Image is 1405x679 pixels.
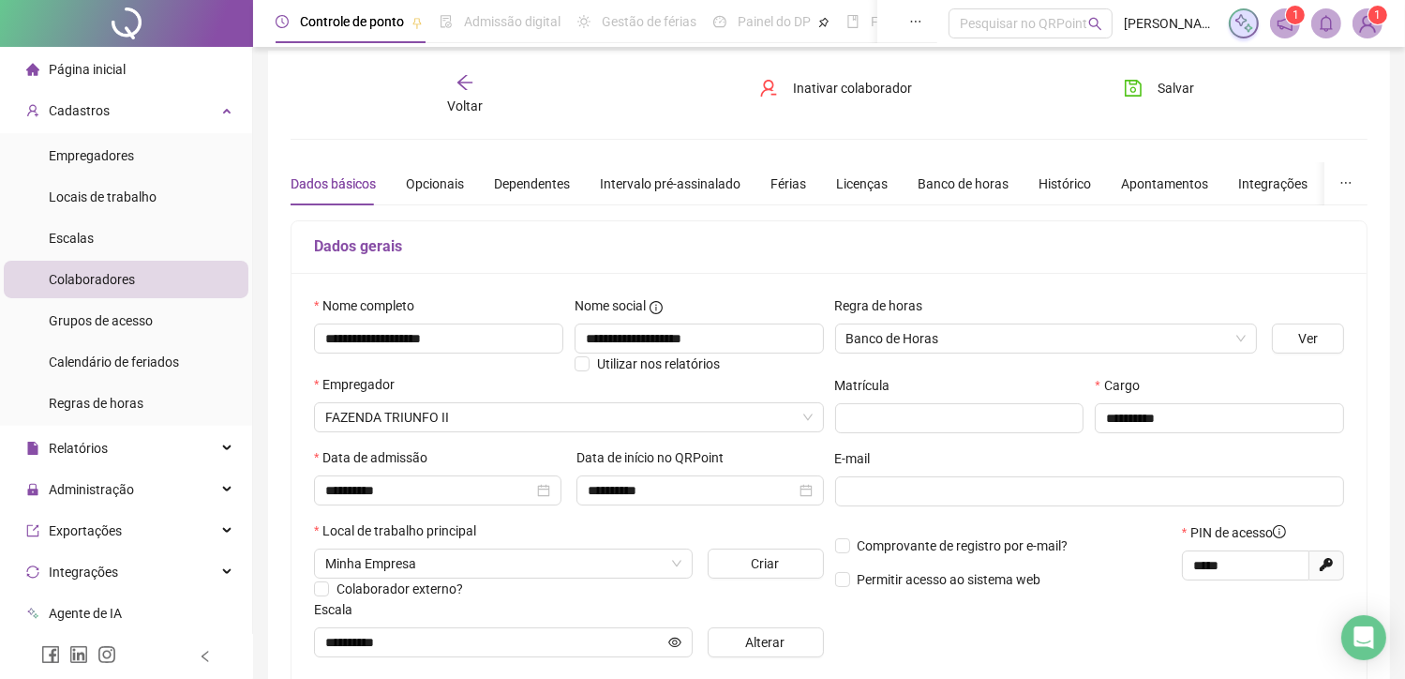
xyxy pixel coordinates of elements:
[300,14,404,29] span: Controle de ponto
[336,581,463,596] span: Colaborador externo?
[49,355,179,370] span: Calendário de feriados
[49,148,134,163] span: Empregadores
[49,565,118,580] span: Integrações
[314,521,488,541] label: Local de trabalho principal
[49,313,153,328] span: Grupos de acesso
[291,174,376,194] div: Dados básicos
[575,295,646,316] span: Nome social
[858,572,1041,587] span: Permitir acesso ao sistema web
[1124,13,1218,34] span: [PERSON_NAME]. Triunfo Ii
[738,14,811,29] span: Painel do DP
[1121,174,1208,194] div: Apontamentos
[871,14,991,29] span: Folha de pagamento
[818,17,830,28] span: pushpin
[314,374,407,395] label: Empregador
[1286,6,1305,24] sup: 1
[276,15,289,28] span: clock-circle
[918,174,1009,194] div: Banco de horas
[668,636,681,649] span: eye
[26,63,39,76] span: home
[576,447,736,468] label: Data de início no QRPoint
[49,523,122,538] span: Exportações
[406,174,464,194] div: Opcionais
[49,272,135,287] span: Colaboradores
[1277,15,1293,32] span: notification
[713,15,726,28] span: dashboard
[1233,13,1254,34] img: sparkle-icon.fc2bf0ac1784a2077858766a79e2daf3.svg
[793,78,912,98] span: Inativar colaborador
[26,442,39,455] span: file
[49,482,134,497] span: Administração
[1110,73,1208,103] button: Salvar
[314,447,440,468] label: Data de admissão
[411,17,423,28] span: pushpin
[858,538,1069,553] span: Comprovante de registro por e-mail?
[1273,525,1286,538] span: info-circle
[1293,8,1299,22] span: 1
[325,403,813,431] span: MÁRCIO ANTUNES FILGUEIRA -FAZ. TRIUNFO II
[1039,174,1091,194] div: Histórico
[1324,162,1368,205] button: ellipsis
[759,79,778,98] span: user-delete
[26,524,39,537] span: export
[49,606,122,621] span: Agente de IA
[1341,615,1386,660] div: Open Intercom Messenger
[1272,324,1344,354] button: Ver
[97,645,116,664] span: instagram
[49,103,110,118] span: Cadastros
[49,62,126,77] span: Página inicial
[909,15,922,28] span: ellipsis
[1190,522,1286,543] span: PIN de acesso
[494,174,570,194] div: Dependentes
[314,235,1344,258] h5: Dados gerais
[1124,79,1143,98] span: save
[26,566,39,579] span: sync
[1375,8,1382,22] span: 1
[49,396,143,411] span: Regras de horas
[69,645,88,664] span: linkedin
[1298,328,1318,349] span: Ver
[650,301,663,314] span: info-circle
[314,599,365,620] label: Escala
[846,324,1246,353] span: Banco de Horas
[464,14,561,29] span: Admissão digital
[440,15,453,28] span: file-done
[600,174,740,194] div: Intervalo pré-assinalado
[447,98,483,113] span: Voltar
[835,295,935,316] label: Regra de horas
[26,104,39,117] span: user-add
[746,632,785,653] span: Alterar
[752,553,780,574] span: Criar
[602,14,696,29] span: Gestão de férias
[1353,9,1382,38] img: 88681
[836,174,888,194] div: Licenças
[835,448,883,469] label: E-mail
[199,650,212,663] span: left
[49,441,108,456] span: Relatórios
[1158,78,1194,98] span: Salvar
[456,73,474,92] span: arrow-left
[846,15,859,28] span: book
[1339,176,1353,189] span: ellipsis
[835,375,903,396] label: Matrícula
[1238,174,1308,194] div: Integrações
[708,627,824,657] button: Alterar
[49,231,94,246] span: Escalas
[1368,6,1387,24] sup: Atualize o seu contato no menu Meus Dados
[597,356,720,371] span: Utilizar nos relatórios
[41,645,60,664] span: facebook
[708,549,824,579] button: Criar
[745,73,926,103] button: Inativar colaborador
[49,189,157,204] span: Locais de trabalho
[314,295,426,316] label: Nome completo
[1095,375,1151,396] label: Cargo
[1318,15,1335,32] span: bell
[577,15,590,28] span: sun
[325,550,681,578] span: Salvador, Bahia, Brazil
[26,483,39,496] span: lock
[770,174,806,194] div: Férias
[1088,17,1102,31] span: search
